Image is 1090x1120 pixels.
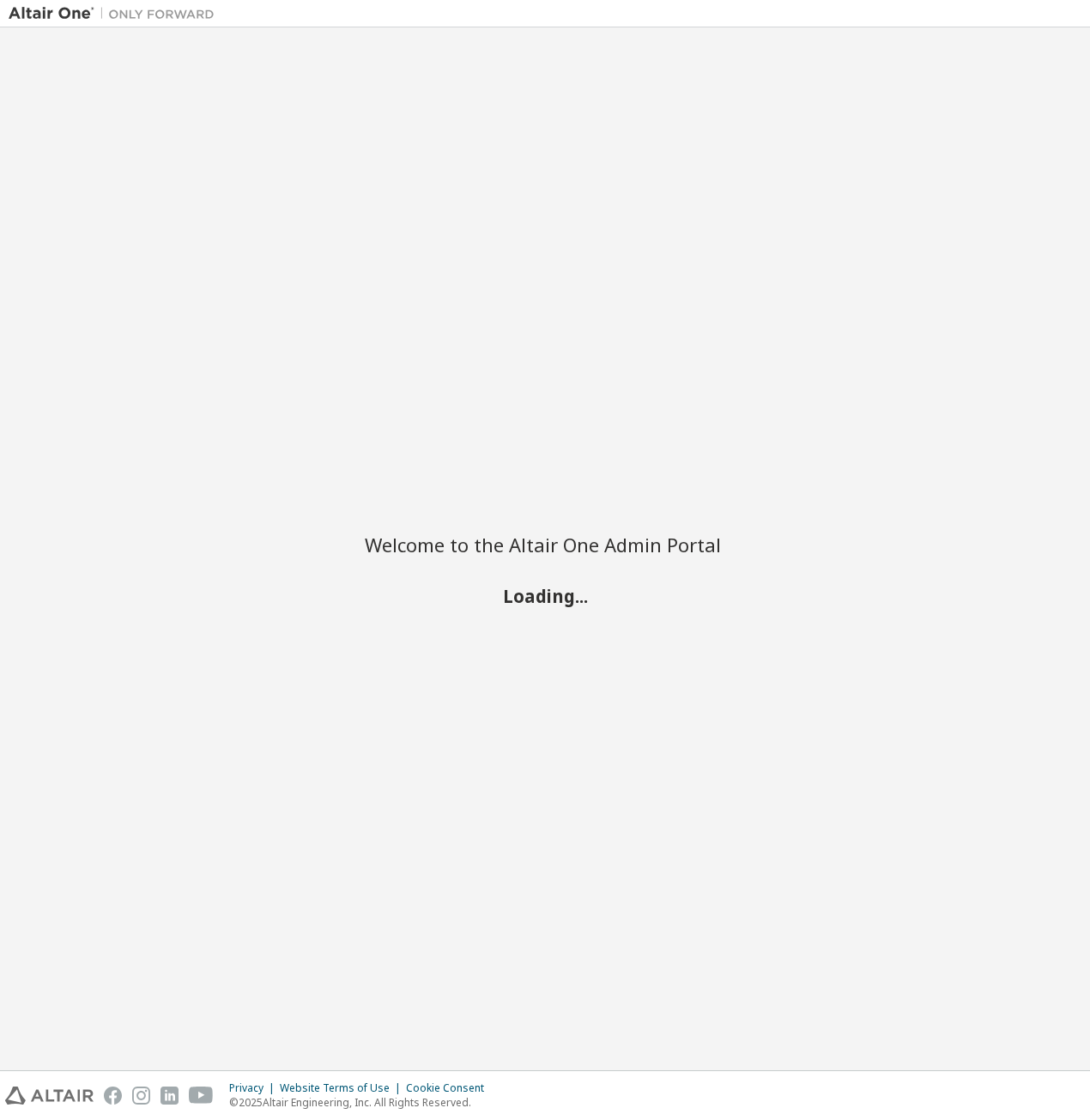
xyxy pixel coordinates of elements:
img: linkedin.svg [160,1087,179,1105]
img: altair_logo.svg [5,1087,94,1105]
div: Website Terms of Use [280,1081,406,1095]
img: instagram.svg [132,1087,150,1105]
h2: Welcome to the Altair One Admin Portal [365,533,725,557]
h2: Loading... [365,585,725,607]
img: Altair One [9,5,223,22]
p: © 2025 Altair Engineering, Inc. All Rights Reserved. [229,1095,494,1110]
img: youtube.svg [189,1087,214,1105]
div: Cookie Consent [406,1081,494,1095]
div: Privacy [229,1081,280,1095]
img: facebook.svg [104,1087,122,1105]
